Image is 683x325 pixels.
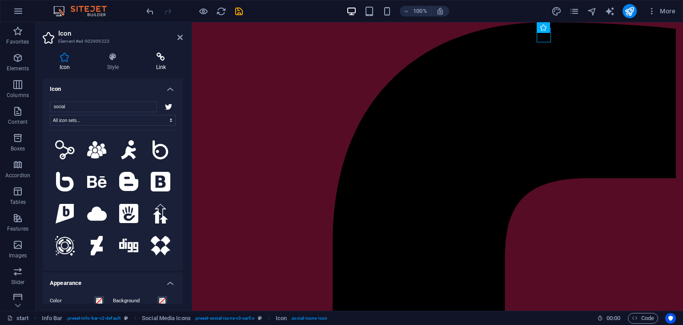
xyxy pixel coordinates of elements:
[50,199,80,229] button: Social Brightkite (IcoFont)
[632,313,654,324] span: Code
[161,102,176,112] div: Social Twitter (IcoFont)
[50,167,80,197] button: Social Bebo (IcoFont)
[276,313,287,324] span: Click to select. Double-click to edit
[607,313,620,324] span: 00 00
[51,6,118,16] img: Editor Logo
[587,6,598,16] button: navigator
[613,315,614,321] span: :
[194,313,254,324] span: . preset-social-icons-v3-carfix
[145,6,155,16] i: Undo: Change menu items (Ctrl+Z)
[628,313,658,324] button: Code
[11,145,25,152] p: Boxes
[569,6,579,16] i: Pages (Ctrl+Alt+S)
[290,313,327,324] span: . social-icons-icon
[400,6,431,16] button: 100%
[114,135,144,165] button: Social Aim (IcoFont)
[624,6,635,16] i: Publish
[114,199,144,229] button: Social Concrete5 (IcoFont)
[258,316,262,321] i: This element is a customizable preset
[145,199,176,229] button: Social Designbump (IcoFont)
[90,53,139,71] h4: Style
[58,37,165,45] h3: Element #ed-902909223
[114,231,144,261] button: Social Digg (IcoFont)
[5,172,30,179] p: Accordion
[413,6,427,16] h6: 100%
[623,4,637,18] button: publish
[644,4,679,18] button: More
[124,316,128,321] i: This element is a customizable preset
[142,313,191,324] span: Click to select. Double-click to edit
[233,6,244,16] button: save
[145,6,155,16] button: undo
[234,6,244,16] i: Save (Ctrl+S)
[569,6,580,16] button: pages
[82,167,112,197] button: Social Behance (IcoFont)
[139,53,183,71] h4: Link
[145,135,176,165] button: Social Badoo (IcoFont)
[43,272,183,288] h4: Appearance
[9,252,27,259] p: Images
[66,313,121,324] span: . preset-info-bar-v2-default
[605,6,615,16] i: AI Writer
[551,6,562,16] button: design
[82,199,112,229] button: Social Cloudapp (IcoFont)
[50,231,80,261] button: Social Designfloat (IcoFont)
[145,231,176,261] button: Social Dotcms (IcoFont)
[665,313,676,324] button: Usercentrics
[50,296,94,306] label: Color
[216,6,226,16] button: reload
[42,313,327,324] nav: breadcrumb
[7,313,29,324] a: Click to cancel selection. Double-click to open Pages
[7,92,29,99] p: Columns
[551,6,562,16] i: Design (Ctrl+Alt+Y)
[43,53,90,71] h4: Icon
[587,6,597,16] i: Navigator
[82,231,112,261] button: Social Deviantart (IcoFont)
[58,29,183,37] h2: Icon
[82,135,112,165] button: Users Social (IcoFont)
[7,65,29,72] p: Elements
[647,7,675,16] span: More
[6,38,29,45] p: Favorites
[605,6,615,16] button: text_generator
[597,313,621,324] h6: Session time
[113,296,157,306] label: Background
[42,313,63,324] span: Click to select. Double-click to edit
[50,135,80,165] button: Ui Social Link (IcoFont)
[7,225,28,232] p: Features
[436,7,444,15] i: On resize automatically adjust zoom level to fit chosen device.
[114,167,144,197] button: Social Blogger (IcoFont)
[10,199,26,206] p: Tables
[8,118,28,126] p: Content
[145,167,176,197] button: Social Bootstrap (IcoFont)
[43,78,183,94] h4: Icon
[50,102,157,112] input: Search icons (square, star half, etc.)
[11,279,25,286] p: Slider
